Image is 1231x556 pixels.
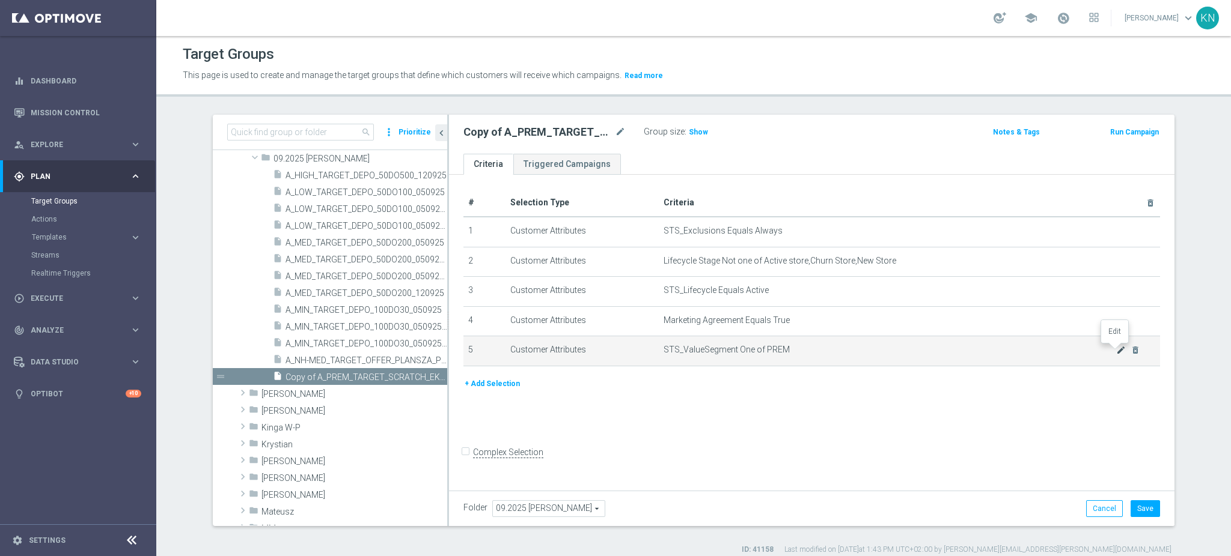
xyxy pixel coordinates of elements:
div: Actions [31,210,155,228]
i: folder [249,422,258,435]
span: Mateusz [261,507,447,517]
i: keyboard_arrow_right [130,324,141,336]
i: insert_drive_file [273,253,283,267]
span: A_MED_TARGET_DEPO_50DO200_050925 [286,238,447,248]
button: + Add Selection [463,377,521,390]
span: A_MED_TARGET_DEPO_50DO200_050925_PUSH [286,255,447,265]
i: insert_drive_file [273,287,283,301]
label: Last modified on [DATE] at 1:43 PM UTC+02:00 by [PERSON_NAME][EMAIL_ADDRESS][PERSON_NAME][DOMAIN_... [784,545,1171,555]
i: folder [249,438,258,452]
td: Customer Attributes [506,277,659,307]
th: # [463,189,506,217]
i: lightbulb [14,388,25,399]
i: chevron_left [436,127,447,139]
div: Streams [31,246,155,264]
i: folder [249,472,258,486]
i: folder [249,388,258,402]
label: Folder [463,503,487,513]
span: STS_Lifecycle Equals Active [664,285,769,295]
i: keyboard_arrow_right [130,139,141,150]
i: gps_fixed [14,171,25,182]
a: Realtime Triggers [31,268,125,278]
i: track_changes [14,325,25,336]
i: insert_drive_file [273,169,283,183]
div: Analyze [14,325,130,336]
span: Copy of A_PREM_TARGET_SCRATCH_EKSTRAKLASA_180725 [286,372,447,382]
i: insert_drive_file [273,321,283,334]
button: chevron_left [435,124,447,141]
div: Dashboard [14,65,141,97]
button: play_circle_outline Execute keyboard_arrow_right [13,294,142,303]
a: Actions [31,214,125,224]
button: track_changes Analyze keyboard_arrow_right [13,325,142,335]
span: Maryna Sh. [261,490,447,500]
i: insert_drive_file [273,220,283,234]
a: Criteria [463,154,513,175]
i: folder [249,506,258,519]
span: STS_ValueSegment One of PREM [664,345,1116,355]
i: insert_drive_file [273,371,283,385]
i: folder [249,522,258,536]
i: insert_drive_file [273,270,283,284]
button: Read more [623,69,664,82]
button: Save [1131,500,1160,517]
span: A_MIN_TARGET_DEPO_100DO30_050925_PUSH [286,322,447,332]
a: Target Groups [31,196,125,206]
label: ID: 41158 [742,545,774,555]
div: Realtime Triggers [31,264,155,282]
i: insert_drive_file [273,186,283,200]
button: lightbulb Optibot +10 [13,389,142,399]
button: person_search Explore keyboard_arrow_right [13,140,142,150]
a: [PERSON_NAME]keyboard_arrow_down [1123,9,1196,27]
h1: Target Groups [183,46,274,63]
i: insert_drive_file [273,304,283,318]
span: A_MIN_TARGET_DEPO_100DO30_050925_SMS [286,339,447,349]
span: A_LOW_TARGET_DEPO_50DO100_050925_SMS [286,221,447,231]
div: Execute [14,293,130,304]
td: Customer Attributes [506,247,659,277]
i: play_circle_outline [14,293,25,304]
i: folder [249,405,258,419]
button: Notes & Tags [992,125,1041,139]
span: search [361,127,371,137]
i: folder [249,455,258,469]
label: Complex Selection [473,447,543,458]
span: Kinga W-P [261,423,447,433]
td: 3 [463,277,506,307]
button: Cancel [1086,500,1123,517]
button: Templates keyboard_arrow_right [31,232,142,242]
td: Customer Attributes [506,306,659,336]
button: Mission Control [13,108,142,118]
a: Optibot [31,378,126,409]
span: Kasia K. [261,406,447,416]
i: settings [12,535,23,546]
span: Kamil R. [261,389,447,399]
button: gps_fixed Plan keyboard_arrow_right [13,172,142,181]
span: school [1024,11,1037,25]
i: delete_forever [1131,345,1140,355]
i: more_vert [383,124,395,141]
a: Streams [31,250,125,260]
a: Settings [29,537,66,544]
i: folder [249,489,258,503]
span: STS_Exclusions Equals Always [664,226,783,236]
span: Marketing Agreement Equals True [664,315,790,325]
span: Krystian [261,440,447,450]
div: Data Studio keyboard_arrow_right [13,357,142,367]
div: Mission Control [14,97,141,128]
div: Target Groups [31,192,155,210]
i: keyboard_arrow_right [130,292,141,304]
span: A_MIN_TARGET_DEPO_100DO30_050925 [286,305,447,315]
button: Run Campaign [1109,125,1160,139]
span: Lifecycle Stage Not one of Active store,Churn Store,New Store [664,256,896,266]
span: Analyze [31,327,130,334]
i: person_search [14,139,25,150]
span: A_LOW_TARGET_DEPO_50DO100_050925_PUSH [286,204,447,214]
span: Execute [31,295,130,302]
span: A_MED_TARGET_DEPO_50DO200_120925 [286,288,447,298]
span: Data Studio [31,358,130,366]
i: mode_edit [615,125,626,139]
